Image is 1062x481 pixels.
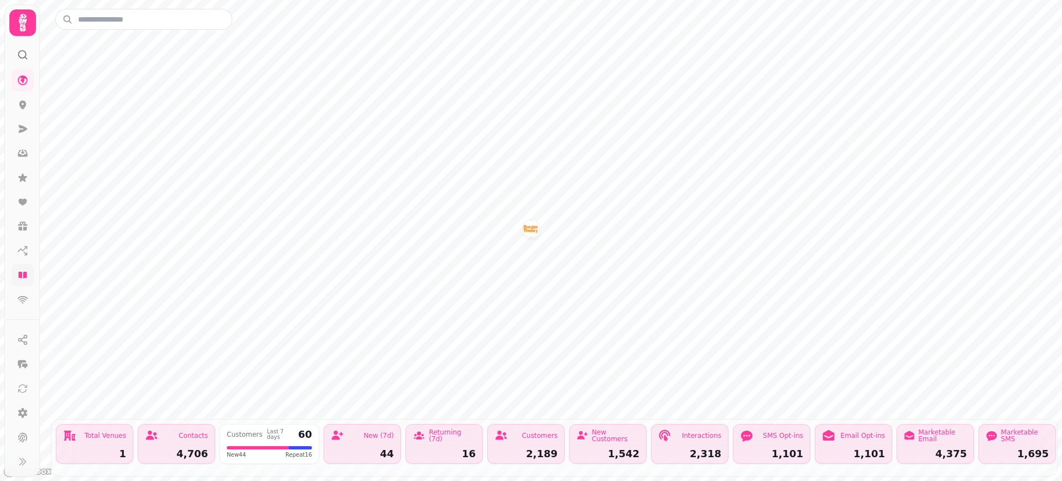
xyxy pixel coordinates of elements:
[179,432,208,439] div: Contacts
[841,432,885,439] div: Email Opt-ins
[298,430,312,439] div: 60
[592,429,639,442] div: New Customers
[285,451,312,459] span: Repeat 16
[267,429,294,440] div: Last 7 days
[682,432,721,439] div: Interactions
[1001,429,1049,442] div: Marketable SMS
[904,449,967,459] div: 4,375
[522,432,558,439] div: Customers
[522,220,540,237] button: Burger Theory
[576,449,639,459] div: 1,542
[740,449,803,459] div: 1,101
[85,432,126,439] div: Total Venues
[145,449,208,459] div: 4,706
[363,432,394,439] div: New (7d)
[494,449,558,459] div: 2,189
[429,429,476,442] div: Returning (7d)
[763,432,803,439] div: SMS Opt-ins
[3,465,52,478] a: Mapbox logo
[227,431,263,438] div: Customers
[986,449,1049,459] div: 1,695
[658,449,721,459] div: 2,318
[331,449,394,459] div: 44
[918,429,967,442] div: Marketable Email
[522,220,540,241] div: Map marker
[822,449,885,459] div: 1,101
[63,449,126,459] div: 1
[413,449,476,459] div: 16
[227,451,246,459] span: New 44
